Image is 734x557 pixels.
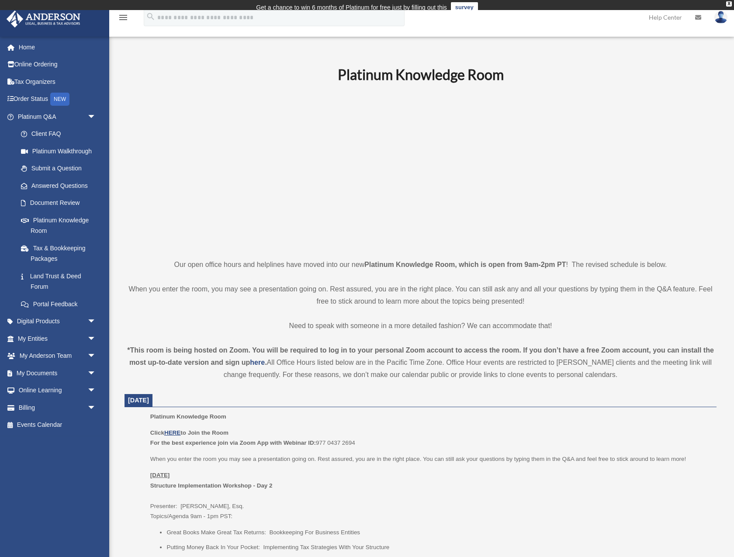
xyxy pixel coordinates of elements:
a: Platinum Knowledge Room [12,211,105,239]
b: Click to Join the Room [150,429,229,436]
strong: *This room is being hosted on Zoom. You will be required to log in to your personal Zoom account ... [127,346,714,366]
a: menu [118,15,128,23]
a: Order StatusNEW [6,90,109,108]
a: Tax Organizers [6,73,109,90]
a: Digital Productsarrow_drop_down [6,313,109,330]
p: When you enter the room, you may see a presentation going on. Rest assured, you are in the right ... [125,283,717,308]
p: 977 0437 2694 [150,428,710,448]
a: Platinum Walkthrough [12,142,109,160]
i: menu [118,12,128,23]
p: Our open office hours and helplines have moved into our new ! The revised schedule is below. [125,259,717,271]
a: Platinum Q&Aarrow_drop_down [6,108,109,125]
div: close [726,1,732,7]
p: Presenter: [PERSON_NAME], Esq. Topics/Agenda 9am - 1pm PST: [150,470,710,522]
a: Answered Questions [12,177,109,194]
div: NEW [50,93,69,106]
span: [DATE] [128,397,149,404]
a: Tax & Bookkeeping Packages [12,239,109,267]
img: Anderson Advisors Platinum Portal [4,10,83,28]
p: When you enter the room you may see a presentation going on. Rest assured, you are in the right p... [150,454,710,464]
iframe: 231110_Toby_KnowledgeRoom [290,95,552,242]
span: arrow_drop_down [87,364,105,382]
span: arrow_drop_down [87,382,105,400]
a: Submit a Question [12,160,109,177]
strong: . [265,359,267,366]
a: Land Trust & Deed Forum [12,267,109,295]
span: arrow_drop_down [87,108,105,126]
b: Platinum Knowledge Room [338,66,504,83]
a: Home [6,38,109,56]
a: Online Learningarrow_drop_down [6,382,109,399]
a: here [250,359,265,366]
span: arrow_drop_down [87,330,105,348]
b: Structure Implementation Workshop - Day 2 [150,482,273,489]
div: Get a chance to win 6 months of Platinum for free just by filling out this [256,2,447,13]
span: Platinum Knowledge Room [150,413,226,420]
li: Great Books Make Great Tax Returns: Bookkeeping For Business Entities [166,527,710,538]
span: arrow_drop_down [87,313,105,331]
span: arrow_drop_down [87,399,105,417]
u: [DATE] [150,472,170,478]
img: User Pic [714,11,727,24]
a: My Documentsarrow_drop_down [6,364,109,382]
span: arrow_drop_down [87,347,105,365]
div: All Office Hours listed below are in the Pacific Time Zone. Office Hour events are restricted to ... [125,344,717,381]
a: Billingarrow_drop_down [6,399,109,416]
i: search [146,12,156,21]
a: Online Ordering [6,56,109,73]
li: Putting Money Back In Your Pocket: Implementing Tax Strategies With Your Structure [166,542,710,553]
strong: Platinum Knowledge Room, which is open from 9am-2pm PT [364,261,566,268]
b: For the best experience join via Zoom App with Webinar ID: [150,439,316,446]
a: Events Calendar [6,416,109,434]
a: Document Review [12,194,109,212]
p: Need to speak with someone in a more detailed fashion? We can accommodate that! [125,320,717,332]
a: survey [451,2,478,13]
a: Portal Feedback [12,295,109,313]
a: My Entitiesarrow_drop_down [6,330,109,347]
a: Client FAQ [12,125,109,143]
a: HERE [164,429,180,436]
a: My Anderson Teamarrow_drop_down [6,347,109,365]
